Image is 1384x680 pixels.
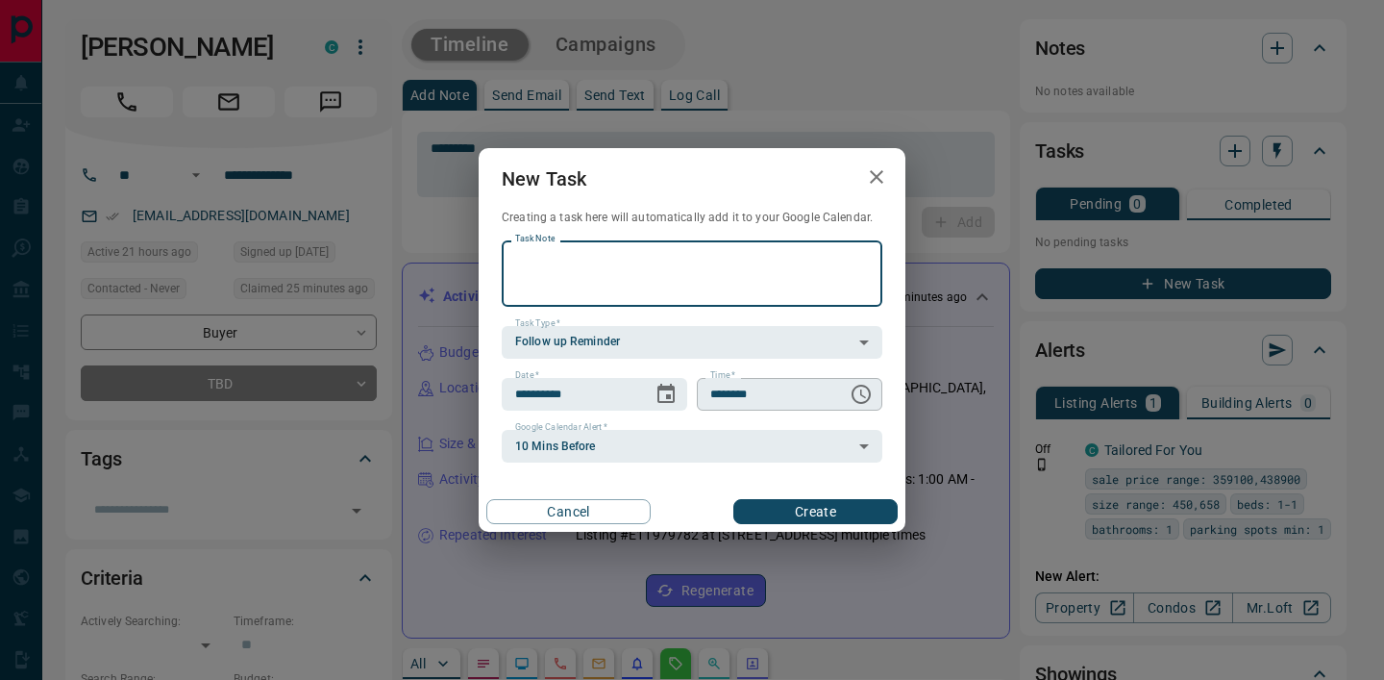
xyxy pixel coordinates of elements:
[515,317,560,330] label: Task Type
[515,369,539,382] label: Date
[515,421,607,434] label: Google Calendar Alert
[486,499,651,524] button: Cancel
[502,210,882,226] p: Creating a task here will automatically add it to your Google Calendar.
[479,148,609,210] h2: New Task
[733,499,898,524] button: Create
[502,430,882,463] div: 10 Mins Before
[842,375,880,414] button: Choose time, selected time is 6:00 AM
[502,326,882,359] div: Follow up Reminder
[647,375,685,414] button: Choose date, selected date is Sep 17, 2025
[515,233,555,245] label: Task Note
[710,369,735,382] label: Time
